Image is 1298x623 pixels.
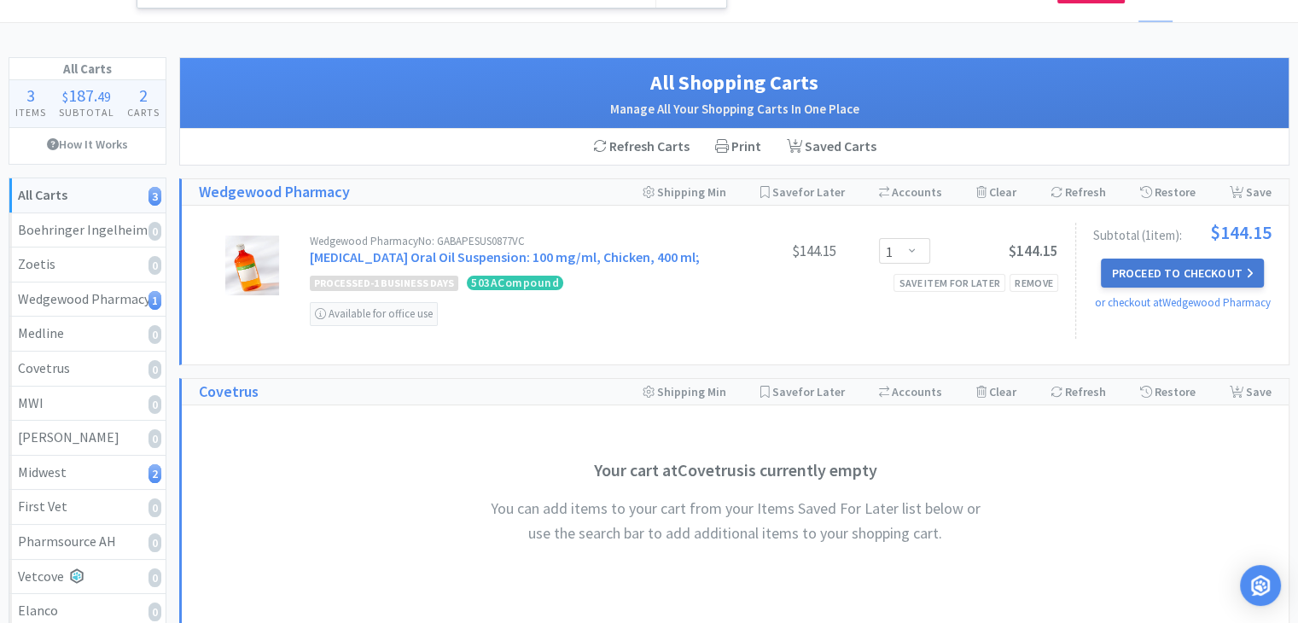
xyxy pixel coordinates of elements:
a: Wedgewood Pharmacy [199,180,350,205]
span: 503 A Compound [467,276,563,290]
i: 0 [148,222,161,241]
div: [PERSON_NAME] [18,427,157,449]
div: Clear [976,179,1016,205]
span: Save for Later [772,384,845,399]
h4: Carts [120,104,166,120]
button: Proceed to Checkout [1101,259,1263,288]
span: processed-1 business days [310,276,458,291]
i: 0 [148,603,161,621]
div: Midwest [18,462,157,484]
i: 0 [148,256,161,275]
a: Medline0 [9,317,166,352]
span: $ [62,88,68,105]
div: Save [1230,379,1272,405]
a: MWI0 [9,387,166,422]
img: 143e318988cb4276a30ad0e44b75ba30_462128.jpeg [225,236,280,295]
a: Boehringer Ingelheim0 [9,213,166,248]
div: Subtotal ( 1 item ): [1093,223,1272,242]
div: Shipping Min [643,179,726,205]
div: Wedgewood Pharmacy No: GABAPESUS0877VC [310,236,708,247]
i: 0 [148,498,161,517]
h3: Your cart at Covetrus is currently empty [480,457,992,484]
div: . [53,87,121,104]
h1: All Carts [9,58,166,80]
div: $144.15 [708,241,836,261]
i: 0 [148,568,161,587]
div: Vetcove [18,566,157,588]
h2: Manage All Your Shopping Carts In One Place [197,99,1272,119]
span: 49 [97,88,111,105]
i: 0 [148,325,161,344]
h1: All Shopping Carts [197,67,1272,99]
div: Elanco [18,600,157,622]
div: Save [1230,179,1272,205]
a: Vetcove0 [9,560,166,595]
a: Wedgewood Pharmacy1 [9,282,166,317]
a: Covetrus [199,380,259,405]
a: Covetrus0 [9,352,166,387]
div: Boehringer Ingelheim [18,219,157,242]
a: Saved Carts [774,129,889,165]
div: Print [702,129,774,165]
a: Pharmsource AH0 [9,525,166,560]
div: MWI [18,393,157,415]
h4: Items [9,104,53,120]
span: Save for Later [772,184,845,200]
div: Save item for later [893,274,1005,292]
a: How It Works [9,128,166,160]
div: Restore [1140,179,1196,205]
i: 1 [148,291,161,310]
span: $144.15 [1009,242,1058,260]
a: First Vet0 [9,490,166,525]
div: Pharmsource AH [18,531,157,553]
div: Refresh [1051,179,1106,205]
h4: You can add items to your cart from your Items Saved For Later list below or use the search bar t... [480,497,992,546]
div: Available for office use [310,302,438,326]
div: Accounts [879,179,942,205]
div: Shipping Min [643,379,726,405]
i: 3 [148,187,161,206]
div: Accounts [879,379,942,405]
div: First Vet [18,496,157,518]
div: Remove [1010,274,1058,292]
span: $144.15 [1210,223,1272,242]
div: Refresh Carts [580,129,702,165]
div: Clear [976,379,1016,405]
a: Midwest2 [9,456,166,491]
div: Medline [18,323,157,345]
a: or checkout at Wedgewood Pharmacy [1095,295,1271,310]
div: Refresh [1051,379,1106,405]
span: 3 [26,84,35,106]
h4: Subtotal [53,104,121,120]
div: Zoetis [18,253,157,276]
a: [PERSON_NAME]0 [9,421,166,456]
a: [MEDICAL_DATA] Oral Oil Suspension: 100 mg/ml, Chicken, 400 ml; [310,248,700,265]
i: 0 [148,429,161,448]
i: 0 [148,395,161,414]
a: Zoetis0 [9,247,166,282]
div: Covetrus [18,358,157,380]
div: Restore [1140,379,1196,405]
strong: All Carts [18,186,67,203]
div: Wedgewood Pharmacy [18,288,157,311]
div: Open Intercom Messenger [1240,565,1281,606]
span: 187 [68,84,94,106]
i: 0 [148,533,161,552]
i: 2 [148,464,161,483]
span: 2 [139,84,148,106]
i: 0 [148,360,161,379]
a: All Carts3 [9,178,166,213]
